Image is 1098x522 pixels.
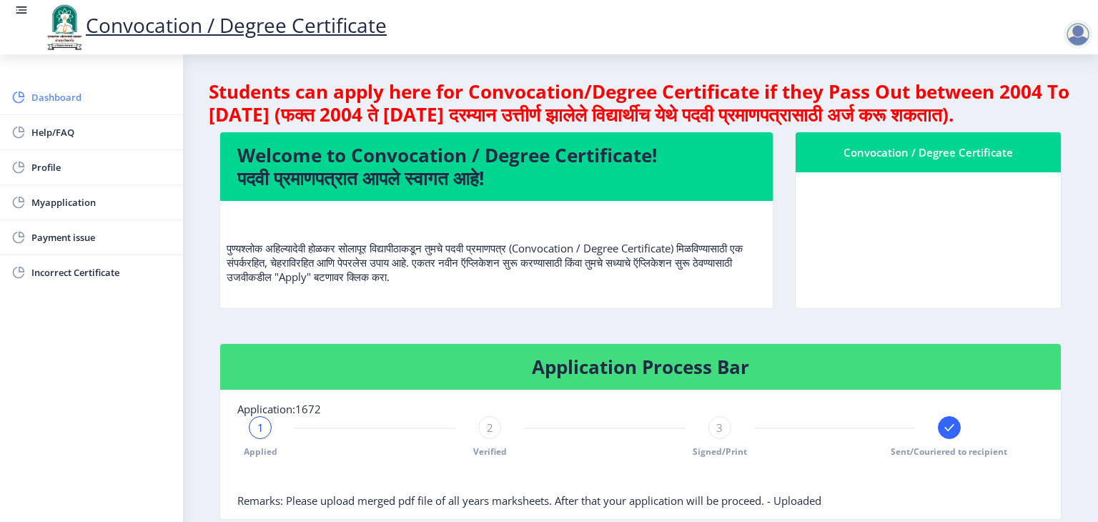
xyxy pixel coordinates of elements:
span: Application:1672 [237,402,321,416]
h4: Welcome to Convocation / Degree Certificate! पदवी प्रमाणपत्रात आपले स्वागत आहे! [237,144,756,189]
span: Signed/Print [693,445,747,458]
span: Remarks: Please upload merged pdf file of all years marksheets. After that your application will ... [237,493,821,508]
span: 3 [716,420,723,435]
span: Incorrect Certificate [31,264,172,281]
span: 1 [257,420,264,435]
span: Verified [473,445,507,458]
p: पुण्यश्लोक अहिल्यादेवी होळकर सोलापूर विद्यापीठाकडून तुमचे पदवी प्रमाणपत्र (Convocation / Degree C... [227,212,766,284]
div: Convocation / Degree Certificate [813,144,1044,161]
a: Convocation / Degree Certificate [43,11,387,39]
span: Sent/Couriered to recipient [891,445,1007,458]
h4: Students can apply here for Convocation/Degree Certificate if they Pass Out between 2004 To [DATE... [209,80,1072,126]
span: Help/FAQ [31,124,172,141]
span: Profile [31,159,172,176]
span: Myapplication [31,194,172,211]
span: Dashboard [31,89,172,106]
img: logo [43,3,86,51]
span: Applied [244,445,277,458]
h4: Application Process Bar [237,355,1044,378]
span: 2 [487,420,493,435]
span: Payment issue [31,229,172,246]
